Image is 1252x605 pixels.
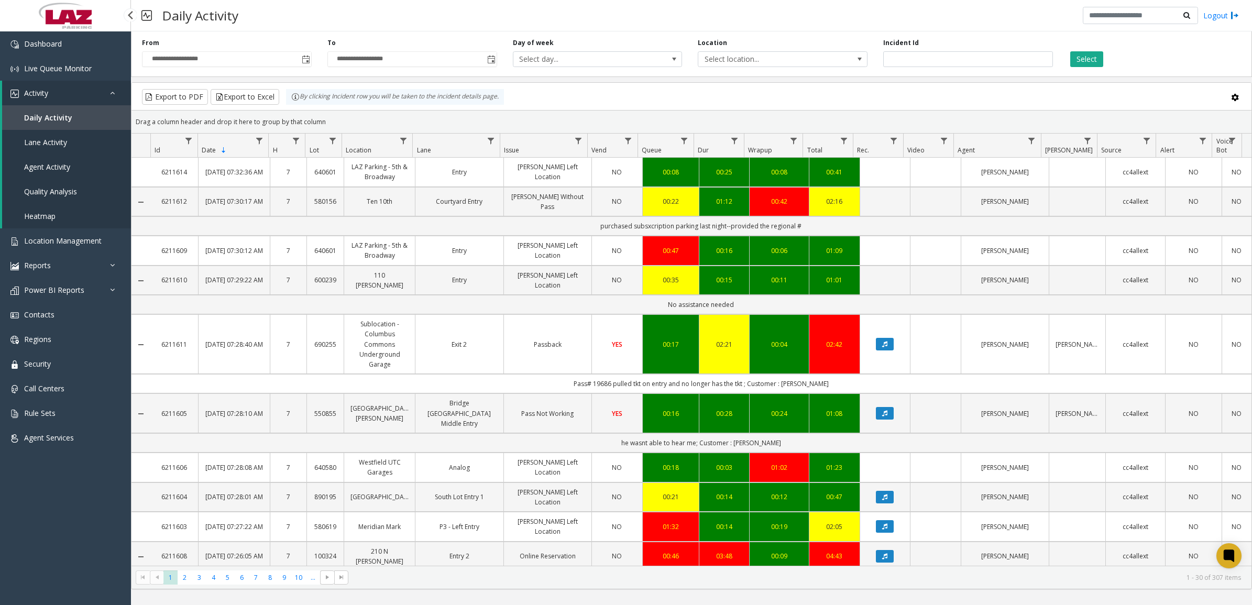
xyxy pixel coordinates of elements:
span: Reports [24,260,51,270]
a: 00:08 [756,167,803,177]
a: 6211611 [157,339,192,349]
a: 00:19 [756,522,803,532]
a: 640601 [313,167,337,177]
a: cc4allext [1112,522,1159,532]
span: Page 9 [277,570,291,585]
a: NO [1228,463,1245,472]
span: Security [24,359,51,369]
a: NO [1172,463,1215,472]
a: 01:23 [816,463,853,472]
span: NO [612,522,622,531]
a: LAZ Parking - 5th & Broadway [350,162,409,182]
a: Rec. Filter Menu [887,134,901,148]
div: 02:16 [816,196,853,206]
span: Page 10 [292,570,306,585]
a: Lane Activity [2,130,131,155]
a: 02:42 [816,339,853,349]
span: Location Management [24,236,102,246]
div: 01:09 [816,246,853,256]
a: [GEOGRAPHIC_DATA][PERSON_NAME] [350,403,409,423]
a: 640580 [313,463,337,472]
div: 00:08 [649,167,693,177]
a: South Lot Entry 1 [422,492,497,502]
span: Live Queue Monitor [24,63,92,73]
a: [PERSON_NAME] Left Location [510,162,585,182]
div: 01:08 [816,409,853,419]
a: Lane Filter Menu [484,134,498,148]
span: YES [612,409,622,418]
a: Parker Filter Menu [1081,134,1095,148]
a: 03:48 [706,551,743,561]
span: Toggle popup [300,52,311,67]
span: NO [612,246,622,255]
a: NO [1172,492,1215,502]
a: 00:16 [649,409,693,419]
a: Passback [510,339,585,349]
a: [PERSON_NAME] [968,522,1042,532]
img: 'icon' [10,410,19,418]
a: 7 [277,246,301,256]
a: Vend Filter Menu [621,134,635,148]
a: 00:42 [756,196,803,206]
div: 00:47 [649,246,693,256]
a: 600239 [313,275,337,285]
span: Page 2 [178,570,192,585]
a: Agent Filter Menu [1025,134,1039,148]
a: [PERSON_NAME] Without Pass [510,192,585,212]
span: Agent Services [24,433,74,443]
button: Export to Excel [211,89,279,105]
a: NO [1172,196,1215,206]
a: NO [1228,492,1245,502]
span: Page 3 [192,570,206,585]
a: 550855 [313,409,337,419]
a: Date Filter Menu [252,134,266,148]
a: 00:25 [706,167,743,177]
span: Select location... [698,52,833,67]
span: NO [612,492,622,501]
a: 00:41 [816,167,853,177]
a: 04:43 [816,551,853,561]
a: 00:46 [649,551,693,561]
a: cc4allext [1112,196,1159,206]
span: Page 6 [235,570,249,585]
div: 00:28 [706,409,743,419]
a: Source Filter Menu [1139,134,1154,148]
span: Page 5 [221,570,235,585]
div: 00:14 [706,522,743,532]
img: logout [1231,10,1239,21]
a: 7 [277,275,301,285]
a: 02:05 [816,522,853,532]
img: 'icon' [10,40,19,49]
span: Contacts [24,310,54,320]
a: 00:16 [706,246,743,256]
a: NO [598,463,636,472]
label: To [327,38,336,48]
a: NO [1172,522,1215,532]
a: 110 [PERSON_NAME] [350,270,409,290]
a: 01:12 [706,196,743,206]
a: 00:06 [756,246,803,256]
a: Collapse Details [131,277,150,285]
div: 00:18 [649,463,693,472]
a: Collapse Details [131,410,150,418]
a: NO [598,551,636,561]
a: 6211603 [157,522,192,532]
a: 00:11 [756,275,803,285]
a: 6211608 [157,551,192,561]
a: 01:32 [649,522,693,532]
a: 7 [277,522,301,532]
a: 100324 [313,551,337,561]
span: NO [612,463,622,472]
a: Online Reservation [510,551,585,561]
span: Lane Activity [24,137,67,147]
a: 00:17 [649,339,693,349]
a: 6211604 [157,492,192,502]
a: Entry [422,275,497,285]
a: Activity [2,81,131,105]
